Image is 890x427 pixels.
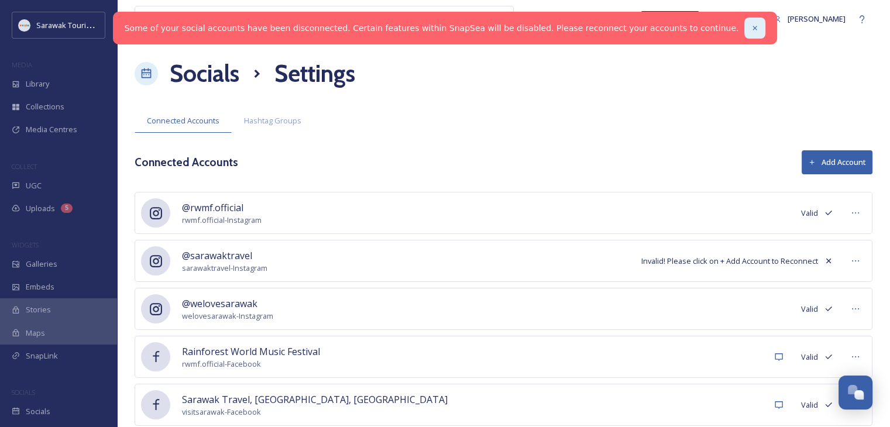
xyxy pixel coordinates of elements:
[182,359,320,370] span: rwmf.official - Facebook
[125,22,739,35] a: Some of your social accounts have been disconnected. Certain features within SnapSea will be disa...
[839,376,872,409] button: Open Chat
[12,60,32,69] span: MEDIA
[182,249,267,263] span: @sarawaktravel
[26,180,42,191] span: UGC
[182,311,273,322] span: welovesarawak - Instagram
[61,204,73,213] div: 5
[801,400,818,411] span: Valid
[26,101,64,112] span: Collections
[12,240,39,249] span: WIDGETS
[802,150,872,174] button: Add Account
[26,259,57,270] span: Galleries
[182,201,262,215] span: @rwmf.official
[182,263,267,274] span: sarawaktravel - Instagram
[36,19,119,30] span: Sarawak Tourism Board
[244,115,301,126] span: Hashtag Groups
[26,328,45,339] span: Maps
[182,345,320,359] span: Rainforest World Music Festival
[26,281,54,292] span: Embeds
[274,56,355,91] h1: Settings
[641,11,699,27] a: What's New
[147,115,219,126] span: Connected Accounts
[12,388,35,397] span: SOCIALS
[768,8,851,30] a: [PERSON_NAME]
[801,352,818,363] span: Valid
[26,203,55,214] span: Uploads
[182,392,448,407] span: Sarawak Travel, [GEOGRAPHIC_DATA], [GEOGRAPHIC_DATA]
[26,304,51,315] span: Stories
[801,304,818,315] span: Valid
[788,13,846,24] span: [PERSON_NAME]
[641,256,818,267] span: Invalid! Please click on + Add Account to Reconnect
[19,19,30,31] img: new%20smtd%20transparent%202%20copy%404x.png
[182,297,273,311] span: @welovesarawak
[26,350,58,361] span: SnapLink
[26,78,49,89] span: Library
[182,215,262,226] span: rwmf.official - Instagram
[135,154,238,171] h3: Connected Accounts
[26,406,50,417] span: Socials
[12,162,37,171] span: COLLECT
[162,6,418,32] input: Search your library
[439,8,507,30] a: View all files
[182,407,448,418] span: visitsarawak - Facebook
[170,56,239,91] a: Socials
[801,208,818,219] span: Valid
[26,124,77,135] span: Media Centres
